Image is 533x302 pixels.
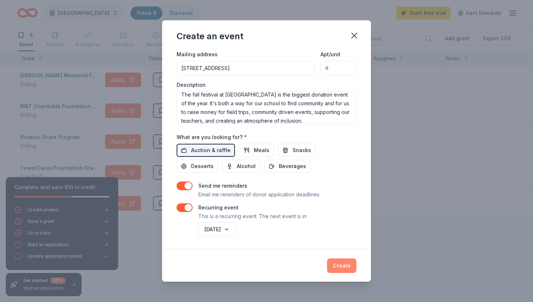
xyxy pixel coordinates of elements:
[198,222,236,237] button: [DATE]
[198,190,319,199] p: Email me reminders of donor application deadlines
[237,162,256,171] span: Alcohol
[222,160,260,173] button: Alcohol
[191,146,231,155] span: Auction & raffle
[198,204,239,211] label: Recurring event
[293,146,311,155] span: Snacks
[239,144,274,157] button: Meals
[177,61,315,75] input: Enter a US address
[198,212,307,221] p: This is a recurring event. The next event is in:
[177,51,218,58] label: Mailing address
[198,183,247,189] label: Send me reminders
[177,91,356,124] textarea: The fall festival at [GEOGRAPHIC_DATA] is the biggest donation event of the year. It's both a way...
[264,160,310,173] button: Beverages
[254,146,269,155] span: Meals
[177,81,206,89] label: Description
[279,162,306,171] span: Beverages
[278,144,315,157] button: Snacks
[321,51,340,58] label: Apt/unit
[177,134,247,141] label: What are you looking for?
[191,162,214,171] span: Desserts
[321,61,356,75] input: #
[177,144,235,157] button: Auction & raffle
[177,160,218,173] button: Desserts
[177,30,243,42] div: Create an event
[327,258,356,273] button: Create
